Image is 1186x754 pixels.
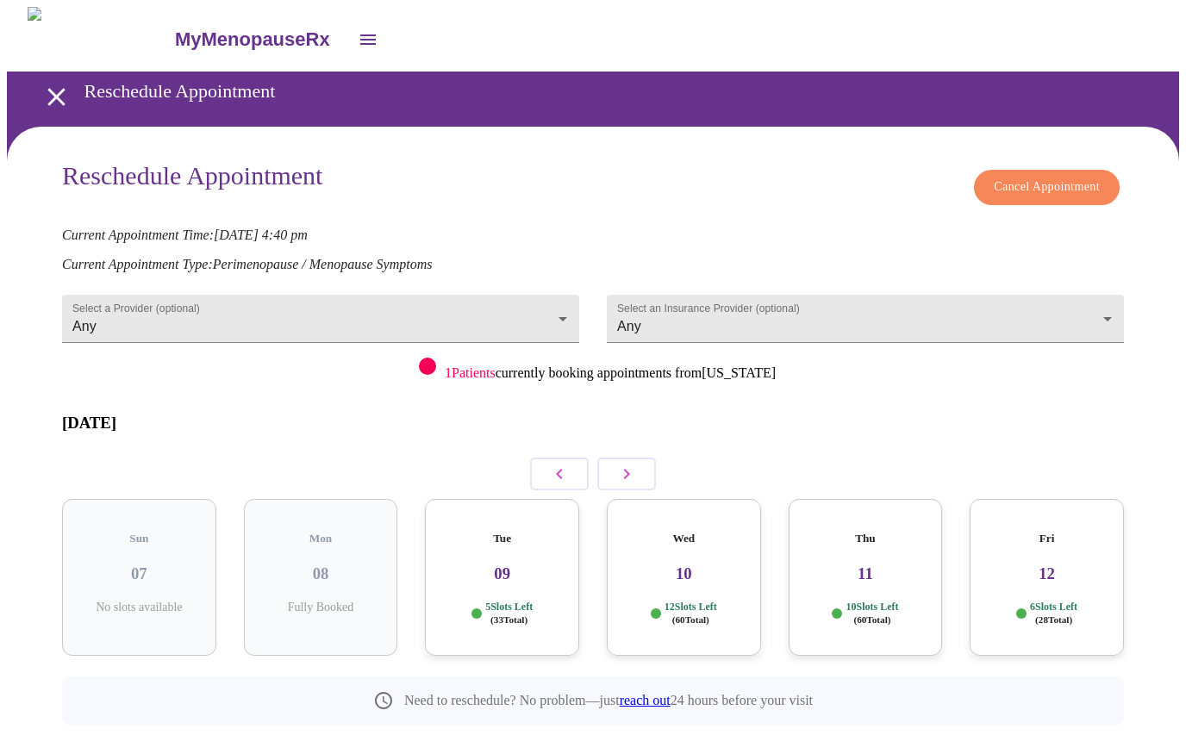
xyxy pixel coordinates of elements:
[607,295,1124,343] div: Any
[76,564,203,583] h3: 07
[76,532,203,545] h5: Sun
[853,614,890,625] span: ( 60 Total)
[62,227,308,242] em: Current Appointment Time: [DATE] 4:40 pm
[983,532,1110,545] h5: Fri
[445,365,776,381] p: currently booking appointments from [US_STATE]
[76,601,203,614] p: No slots available
[1035,614,1072,625] span: ( 28 Total)
[258,564,384,583] h3: 08
[439,532,565,545] h5: Tue
[172,9,346,70] a: MyMenopauseRx
[258,601,384,614] p: Fully Booked
[84,80,1090,103] h3: Reschedule Appointment
[621,532,747,545] h5: Wed
[28,7,172,72] img: MyMenopauseRx Logo
[258,532,384,545] h5: Mon
[974,170,1120,205] button: Cancel Appointment
[485,601,533,626] p: 5 Slots Left
[31,72,82,122] button: open drawer
[445,365,496,380] span: 1 Patients
[62,161,322,196] h3: Reschedule Appointment
[404,693,813,708] p: Need to reschedule? No problem—just 24 hours before your visit
[62,257,432,271] em: Current Appointment Type: Perimenopause / Menopause Symptoms
[439,564,565,583] h3: 09
[983,564,1110,583] h3: 12
[62,295,579,343] div: Any
[621,564,747,583] h3: 10
[994,177,1100,198] span: Cancel Appointment
[1030,601,1077,626] p: 6 Slots Left
[347,19,389,60] button: open drawer
[665,601,717,626] p: 12 Slots Left
[802,532,929,545] h5: Thu
[672,614,709,625] span: ( 60 Total)
[175,28,330,51] h3: MyMenopauseRx
[802,564,929,583] h3: 11
[490,614,527,625] span: ( 33 Total)
[62,414,1124,433] h3: [DATE]
[620,693,671,707] a: reach out
[846,601,898,626] p: 10 Slots Left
